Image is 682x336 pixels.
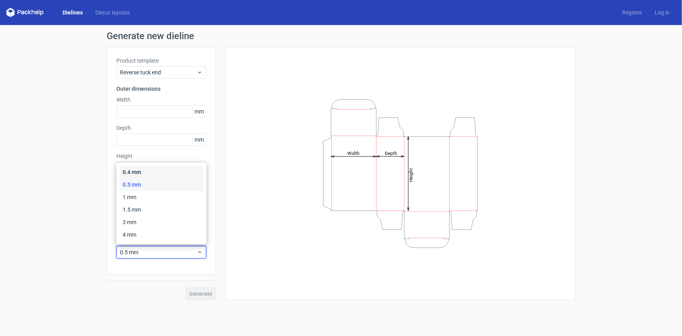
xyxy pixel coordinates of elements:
[116,57,206,65] label: Product template
[56,9,89,16] a: Dielines
[120,166,203,178] div: 0.4 mm
[120,68,197,76] span: Reverse tuck end
[120,228,203,241] div: 4 mm
[120,248,197,256] span: 0.5 mm
[120,191,203,203] div: 1 mm
[616,9,648,16] a: Register
[192,134,206,146] span: mm
[89,9,136,16] a: Diecut layouts
[385,150,397,156] tspan: Depth
[120,216,203,228] div: 3 mm
[116,96,206,104] label: Width
[120,178,203,191] div: 0.5 mm
[648,9,676,16] a: Log in
[192,162,206,174] span: mm
[192,106,206,117] span: mm
[347,150,360,156] tspan: Width
[408,168,414,182] tspan: Height
[107,31,575,41] h1: Generate new dieline
[120,203,203,216] div: 1.5 mm
[116,152,206,160] label: Height
[116,124,206,132] label: Depth
[116,85,206,93] h3: Outer dimensions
